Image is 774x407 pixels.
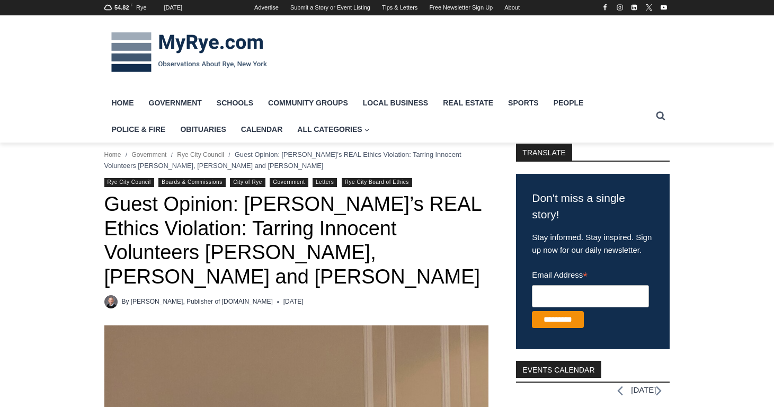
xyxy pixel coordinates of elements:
a: Community Groups [261,90,355,116]
span: / [229,152,230,158]
a: Government [270,178,308,187]
button: View Search Form [651,107,670,126]
a: Home [104,90,141,116]
a: Real Estate [435,90,501,116]
span: F [131,3,134,7]
span: / [126,152,127,158]
a: Rye City Board of Ethics [342,178,412,187]
a: Next month [656,386,662,396]
nav: Breadcrumbs [104,149,488,171]
nav: Primary Navigation [104,90,651,143]
span: By [122,297,129,307]
p: Stay informed. Stay inspired. Sign up now for our daily newsletter. [532,231,654,256]
a: [PERSON_NAME], Publisher of [DOMAIN_NAME] [131,298,273,305]
h3: Don't miss a single story! [532,190,654,223]
a: People [546,90,591,116]
div: Rye [136,3,147,13]
h1: Guest Opinion: [PERSON_NAME]’s REAL Ethics Violation: Tarring Innocent Volunteers [PERSON_NAME], ... [104,192,488,289]
span: / [171,152,173,158]
a: Author image [104,295,118,308]
a: Letters [313,178,337,187]
span: Guest Opinion: [PERSON_NAME]’s REAL Ethics Violation: Tarring Innocent Volunteers [PERSON_NAME], ... [104,151,461,169]
img: MyRye.com [104,25,274,80]
a: Rye City Council [104,178,154,187]
a: Home [104,151,121,158]
a: X [643,1,655,14]
span: 54.82 [114,4,129,11]
a: Government [141,90,209,116]
a: Instagram [613,1,626,14]
time: [DATE] [283,297,304,307]
strong: TRANSLATE [516,144,572,161]
a: City of Rye [230,178,265,187]
span: All Categories [297,123,369,135]
label: Email Address [532,264,649,284]
a: Obituaries [173,116,233,143]
a: Boards & Commissions [158,178,225,187]
a: Government [131,151,166,158]
a: Facebook [599,1,611,14]
a: Schools [209,90,261,116]
a: Local Business [355,90,435,116]
a: YouTube [657,1,670,14]
a: All Categories [290,116,377,143]
div: [DATE] [164,3,183,13]
a: Rye City Council [177,151,224,158]
li: [DATE] [631,383,656,397]
a: Calendar [234,116,290,143]
a: Police & Fire [104,116,173,143]
h2: Events Calendar [516,361,601,378]
a: Previous month [617,386,623,396]
a: Linkedin [628,1,640,14]
a: Sports [501,90,546,116]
